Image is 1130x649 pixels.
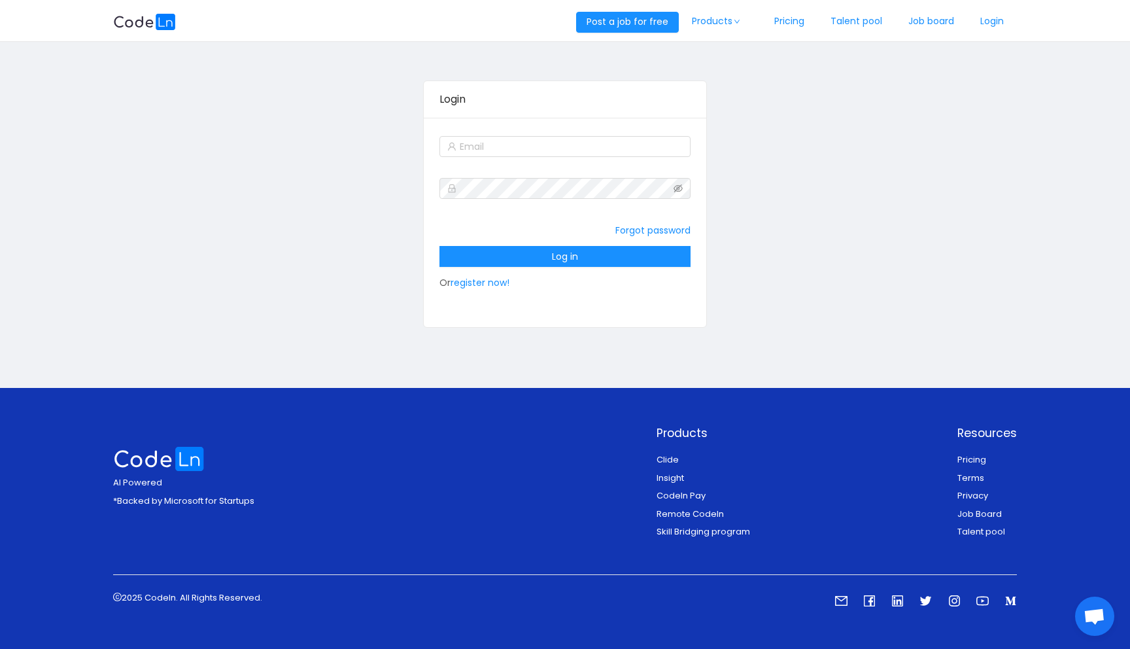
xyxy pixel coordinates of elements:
a: Terms [957,472,984,484]
a: Remote Codeln [657,508,724,520]
a: icon: instagram [948,596,961,608]
i: icon: eye-invisible [674,184,683,193]
p: *Backed by Microsoft for Startups [113,495,254,508]
a: Pricing [957,453,986,466]
i: icon: medium [1004,595,1017,607]
i: icon: down [733,18,741,25]
i: icon: user [447,142,456,151]
i: icon: facebook [863,595,876,607]
i: icon: mail [835,595,848,607]
i: icon: copyright [113,593,122,601]
div: Login [439,81,690,118]
a: Codeln Pay [657,489,706,502]
a: icon: facebook [863,596,876,608]
p: 2025 Codeln. All Rights Reserved. [113,591,262,605]
input: Email [439,136,690,157]
a: Forgot password [615,224,691,237]
a: register now! [451,276,509,289]
span: AI Powered [113,476,162,489]
a: icon: linkedin [891,596,904,608]
a: Clide [657,453,679,466]
a: icon: mail [835,596,848,608]
img: logo [113,447,205,471]
a: icon: youtube [976,596,989,608]
i: icon: lock [447,184,456,193]
p: Resources [957,425,1017,442]
a: icon: twitter [919,596,932,608]
a: icon: medium [1004,596,1017,608]
span: Or [439,250,690,289]
a: Talent pool [957,525,1005,538]
a: Skill Bridging program [657,525,750,538]
button: Log in [439,246,690,267]
i: icon: instagram [948,595,961,607]
a: Privacy [957,489,988,502]
p: Products [657,425,750,442]
img: logobg.f302741d.svg [113,14,176,30]
i: icon: linkedin [891,595,904,607]
a: Job Board [957,508,1002,520]
a: Insight [657,472,684,484]
i: icon: youtube [976,595,989,607]
i: icon: twitter [919,595,932,607]
button: Post a job for free [576,12,679,33]
a: Open chat [1075,597,1114,636]
a: Post a job for free [576,15,679,28]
